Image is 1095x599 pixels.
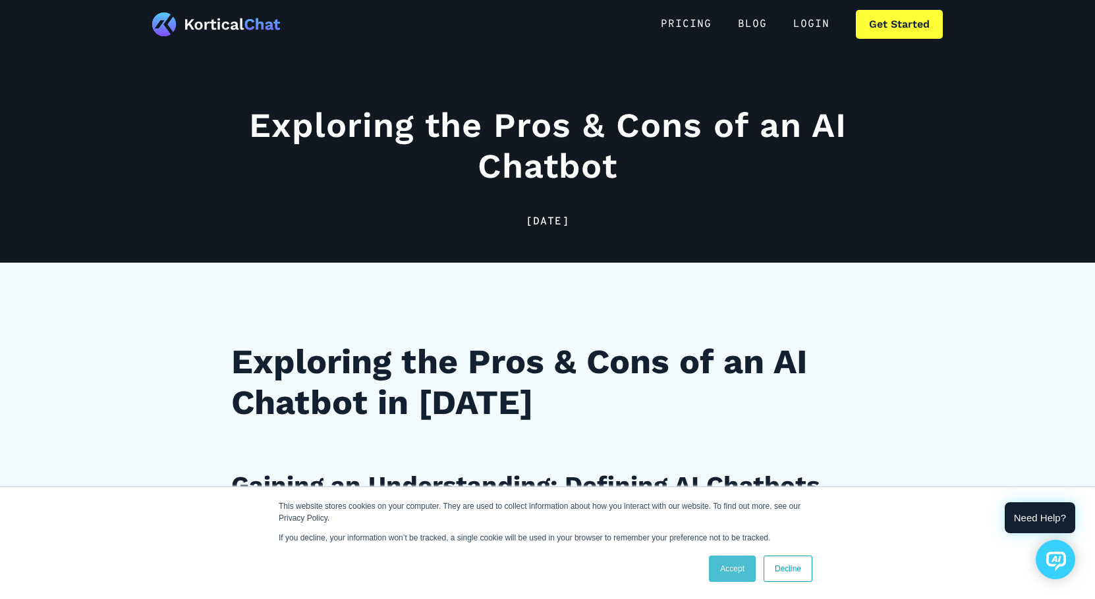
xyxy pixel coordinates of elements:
a: Decline [764,556,812,582]
p: This website stores cookies on your computer. They are used to collect information about how you ... [279,500,816,524]
h1: Exploring the Pros & Cons of an AI Chatbot [231,105,864,188]
p: If you decline, your information won’t be tracked, a single cookie will be used in your browser t... [279,532,816,544]
a: Pricing [648,10,725,39]
h2: Gaining an Understanding: Defining AI Chatbots [231,469,864,502]
a: Get Started [856,10,943,39]
a: Login [780,10,843,39]
div: [DATE] [231,214,864,230]
a: Blog [725,10,780,39]
a: Accept [709,556,756,582]
h1: Exploring the Pros & Cons of an AI Chatbot in [DATE] [231,342,864,424]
